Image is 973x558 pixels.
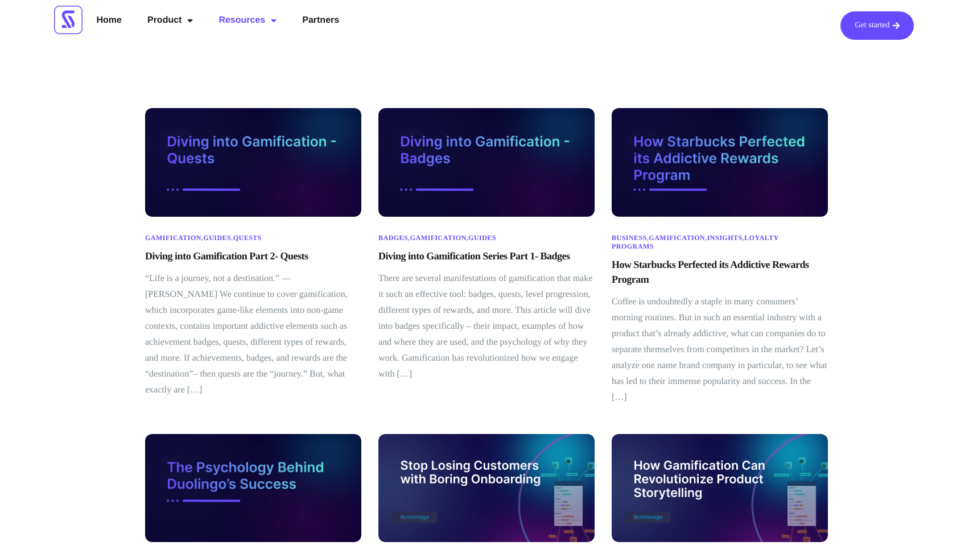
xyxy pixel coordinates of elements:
[612,158,828,167] a: How Starbucks Perfected its Addictive Rewards Program
[410,234,467,242] a: Gamification
[145,250,308,262] a: Diving into Gamification Part 2- Quests
[378,234,408,242] a: Badges
[612,234,778,250] a: Loyalty Programs
[294,11,348,30] a: Partners
[210,11,285,30] a: Resources
[612,234,821,251] span: , , ,
[145,271,361,398] p: “Life is a journey, not a destination.” ― [PERSON_NAME] We continue to cover gamification, which ...
[378,108,595,217] img: Diving into gamification - badges (Thumbnail)
[378,234,496,242] span: , ,
[145,483,361,492] a: The Psychology Behind Duolingo’s Success
[145,434,361,543] img: Thumbnail Image - The Psychology Behind Duolingo's Success
[145,108,361,217] img: Diving into Gamification - Quests
[840,11,913,40] a: Get started
[203,234,231,242] a: Guides
[378,434,595,543] img: Stop losing customers with boring onboarding - thumbnail
[612,483,828,492] a: How Gamification Can Revolutionize Product Storytelling
[233,234,262,242] a: Quests
[378,271,595,382] p: There are several manifestations of gamification that make it such an effective tool: badges, que...
[855,22,889,30] span: Get started
[378,483,595,492] a: Stop Losing Customers with Boring Onboarding
[649,234,705,242] a: Gamification
[88,11,130,30] a: Home
[468,234,496,242] a: Guides
[378,158,595,167] a: Diving into Gamification Series Part 1- Badges
[612,234,647,242] a: Business
[378,250,570,262] a: Diving into Gamification Series Part 1- Badges
[145,158,361,167] a: Diving into Gamification Part 2- Quests
[612,259,809,285] a: How Starbucks Perfected its Addictive Rewards Program
[707,234,743,242] a: Insights
[145,234,201,242] a: Gamification
[612,294,828,406] p: Coffee is undoubtedly a staple in many consumers’ morning routines. But in such an essential indu...
[612,108,828,217] img: Article thumbnail
[88,11,348,30] nav: Menu
[54,6,83,34] img: Scrimmage Square Icon Logo
[145,234,262,242] span: , ,
[139,11,201,30] a: Product
[612,434,828,543] img: How gamification can revolutionize product storytelling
